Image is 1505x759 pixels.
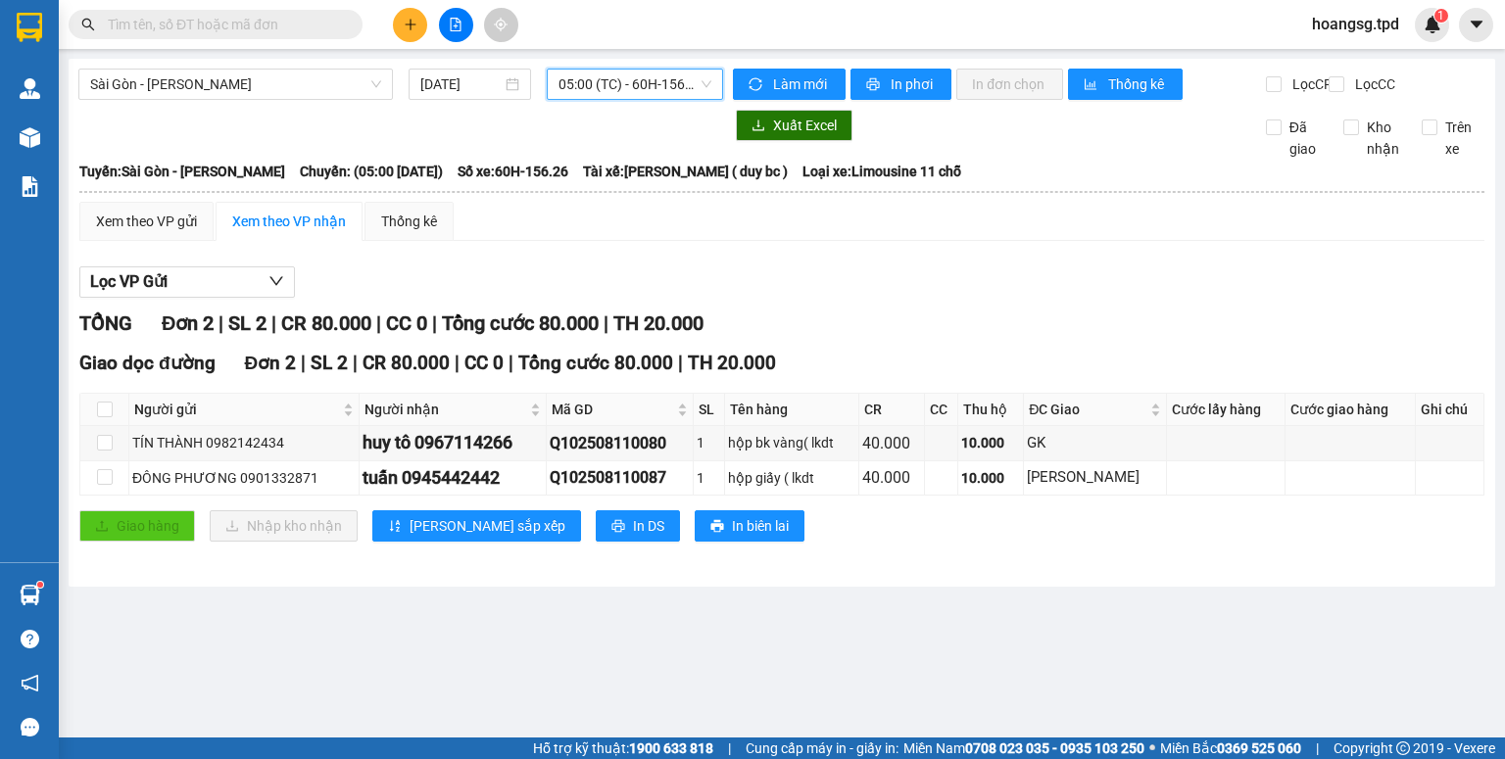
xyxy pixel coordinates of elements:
[300,161,443,182] span: Chuyến: (05:00 [DATE])
[20,176,40,197] img: solution-icon
[281,311,371,335] span: CR 80.000
[533,737,713,759] span: Hỗ trợ kỹ thuật:
[364,399,526,420] span: Người nhận
[79,266,295,298] button: Lọc VP Gửi
[439,8,473,42] button: file-add
[694,394,725,426] th: SL
[1108,73,1167,95] span: Thống kê
[1027,466,1162,490] div: [PERSON_NAME]
[1424,16,1441,33] img: icon-new-feature
[629,740,713,756] strong: 1900 633 818
[1459,8,1493,42] button: caret-down
[96,211,197,232] div: Xem theo VP gửi
[17,13,42,42] img: logo-vxr
[678,352,683,374] span: |
[550,465,690,490] div: Q102508110087
[1416,394,1484,426] th: Ghi chú
[464,352,504,374] span: CC 0
[455,352,460,374] span: |
[859,394,925,426] th: CR
[353,352,358,374] span: |
[20,127,40,148] img: warehouse-icon
[965,740,1144,756] strong: 0708 023 035 - 0935 103 250
[449,18,462,31] span: file-add
[728,467,855,489] div: hộp giấy ( lkdt
[697,467,721,489] div: 1
[20,78,40,99] img: warehouse-icon
[1027,432,1162,455] div: GK
[1167,394,1287,426] th: Cước lấy hàng
[376,311,381,335] span: |
[773,115,837,136] span: Xuất Excel
[410,515,565,537] span: [PERSON_NAME] sắp xếp
[509,352,513,374] span: |
[961,432,1020,453] div: 10.000
[132,432,356,453] div: TÍN THÀNH 0982142434
[583,161,788,182] span: Tài xế: [PERSON_NAME] ( duy bc )
[547,426,694,460] td: Q102508110080
[301,352,306,374] span: |
[728,737,731,759] span: |
[81,18,95,31] span: search
[1084,77,1100,93] span: bar-chart
[956,69,1063,100] button: In đơn chọn
[596,510,680,542] button: printerIn DS
[611,519,625,535] span: printer
[1359,117,1407,160] span: Kho nhận
[1160,737,1301,759] span: Miền Bắc
[388,519,402,535] span: sort-ascending
[37,582,43,588] sup: 1
[558,70,712,99] span: 05:00 (TC) - 60H-156.26
[393,8,427,42] button: plus
[21,674,39,692] span: notification
[746,737,898,759] span: Cung cấp máy in - giấy in:
[550,431,690,455] div: Q102508110080
[232,211,346,232] div: Xem theo VP nhận
[1217,740,1301,756] strong: 0369 525 060
[162,311,214,335] span: Đơn 2
[79,164,285,179] b: Tuyến: Sài Gòn - [PERSON_NAME]
[732,515,789,537] span: In biên lai
[961,467,1020,489] div: 10.000
[1068,69,1183,100] button: bar-chartThống kê
[695,510,804,542] button: printerIn biên lai
[442,311,599,335] span: Tổng cước 80.000
[90,269,168,294] span: Lọc VP Gửi
[1437,9,1444,23] span: 1
[725,394,859,426] th: Tên hàng
[21,630,39,648] span: question-circle
[633,515,664,537] span: In DS
[604,311,608,335] span: |
[245,352,297,374] span: Đơn 2
[752,119,765,134] span: download
[866,77,883,93] span: printer
[1347,73,1398,95] span: Lọc CC
[404,18,417,31] span: plus
[494,18,508,31] span: aim
[773,73,830,95] span: Làm mới
[271,311,276,335] span: |
[1437,117,1485,160] span: Trên xe
[518,352,673,374] span: Tổng cước 80.000
[1149,744,1155,752] span: ⚪️
[21,718,39,736] span: message
[108,14,339,35] input: Tìm tên, số ĐT hoặc mã đơn
[547,461,694,496] td: Q102508110087
[79,510,195,542] button: uploadGiao hàng
[1286,394,1415,426] th: Cước giao hàng
[850,69,951,100] button: printerIn phơi
[90,70,381,99] span: Sài Gòn - Phương Lâm
[925,394,959,426] th: CC
[903,737,1144,759] span: Miền Nam
[958,394,1024,426] th: Thu hộ
[1282,117,1330,160] span: Đã giao
[736,110,852,141] button: downloadXuất Excel
[372,510,581,542] button: sort-ascending[PERSON_NAME] sắp xếp
[733,69,846,100] button: syncLàm mới
[228,311,267,335] span: SL 2
[79,352,216,374] span: Giao dọc đường
[802,161,961,182] span: Loại xe: Limousine 11 chỗ
[1029,399,1145,420] span: ĐC Giao
[862,465,921,490] div: 40.000
[381,211,437,232] div: Thống kê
